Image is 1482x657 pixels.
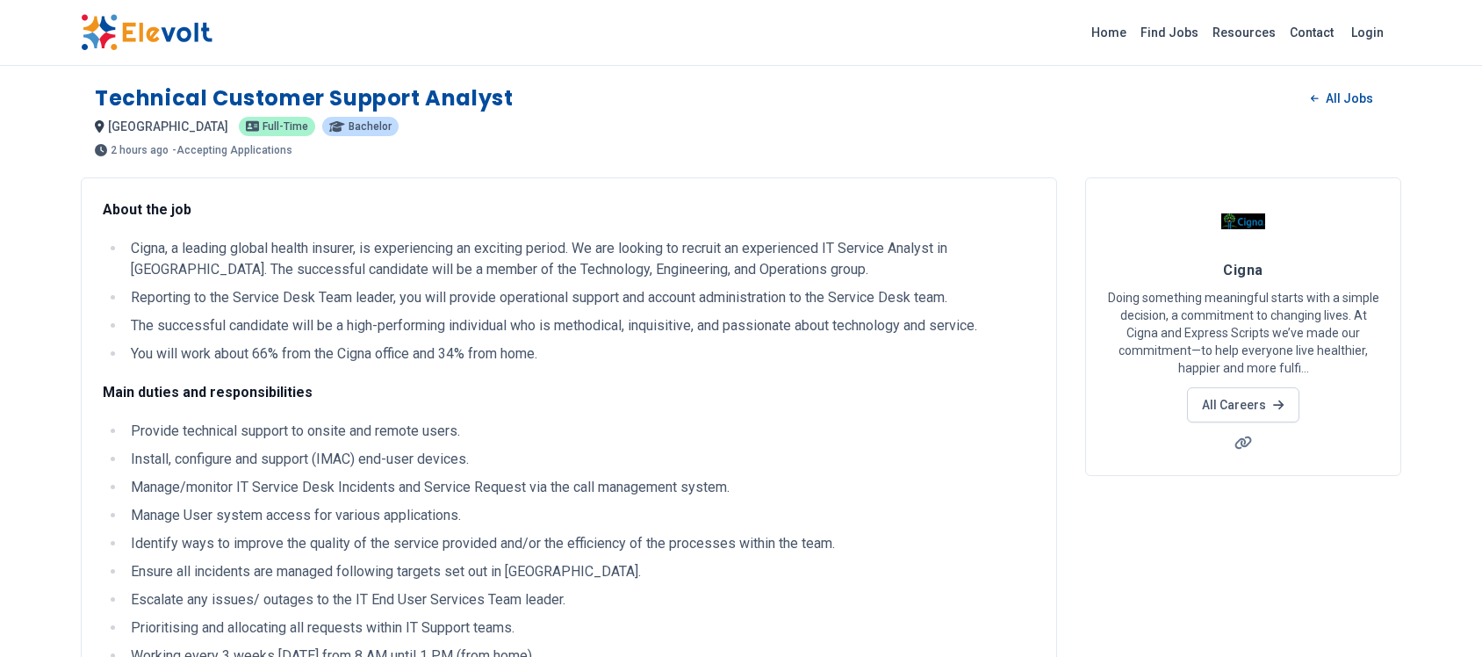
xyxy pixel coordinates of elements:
[126,343,1035,365] li: You will work about 66% from the Cigna office and 34% from home.
[111,145,169,155] span: 2 hours ago
[1221,199,1265,243] img: Cigna
[126,421,1035,442] li: Provide technical support to onsite and remote users.
[126,561,1035,582] li: Ensure all incidents are managed following targets set out in [GEOGRAPHIC_DATA].
[1223,262,1263,278] span: Cigna
[263,121,308,132] span: Full-time
[126,477,1035,498] li: Manage/monitor IT Service Desk Incidents and Service Request via the call management system.
[126,287,1035,308] li: Reporting to the Service Desk Team leader, you will provide operational support and account admin...
[1084,18,1133,47] a: Home
[103,201,191,218] strong: About the job
[349,121,392,132] span: Bachelor
[95,84,513,112] h1: Technical Customer Support Analyst
[1394,573,1482,657] iframe: Chat Widget
[126,315,1035,336] li: The successful candidate will be a high-performing individual who is methodical, inquisitive, and...
[126,617,1035,639] li: Prioritising and allocating all requests within IT Support teams.
[126,238,1035,280] li: Cigna, a leading global health insurer, is experiencing an exciting period. We are looking to rec...
[103,384,313,401] strong: Main duties and responsibilities
[1341,15,1394,50] a: Login
[1133,18,1205,47] a: Find Jobs
[1205,18,1283,47] a: Resources
[108,119,228,134] span: [GEOGRAPHIC_DATA]
[126,589,1035,610] li: Escalate any issues/ outages to the IT End User Services Team leader.
[81,14,212,51] img: Elevolt
[126,533,1035,554] li: Identify ways to improve the quality of the service provided and/or the efficiency of the process...
[172,145,292,155] p: - Accepting Applications
[1297,85,1387,112] a: All Jobs
[126,505,1035,526] li: Manage User system access for various applications.
[1283,18,1341,47] a: Contact
[1187,387,1299,422] a: All Careers
[1107,289,1379,377] p: Doing something meaningful starts with a simple decision, a commitment to changing lives. At Cign...
[126,449,1035,470] li: Install, configure and support (IMAC) end-user devices.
